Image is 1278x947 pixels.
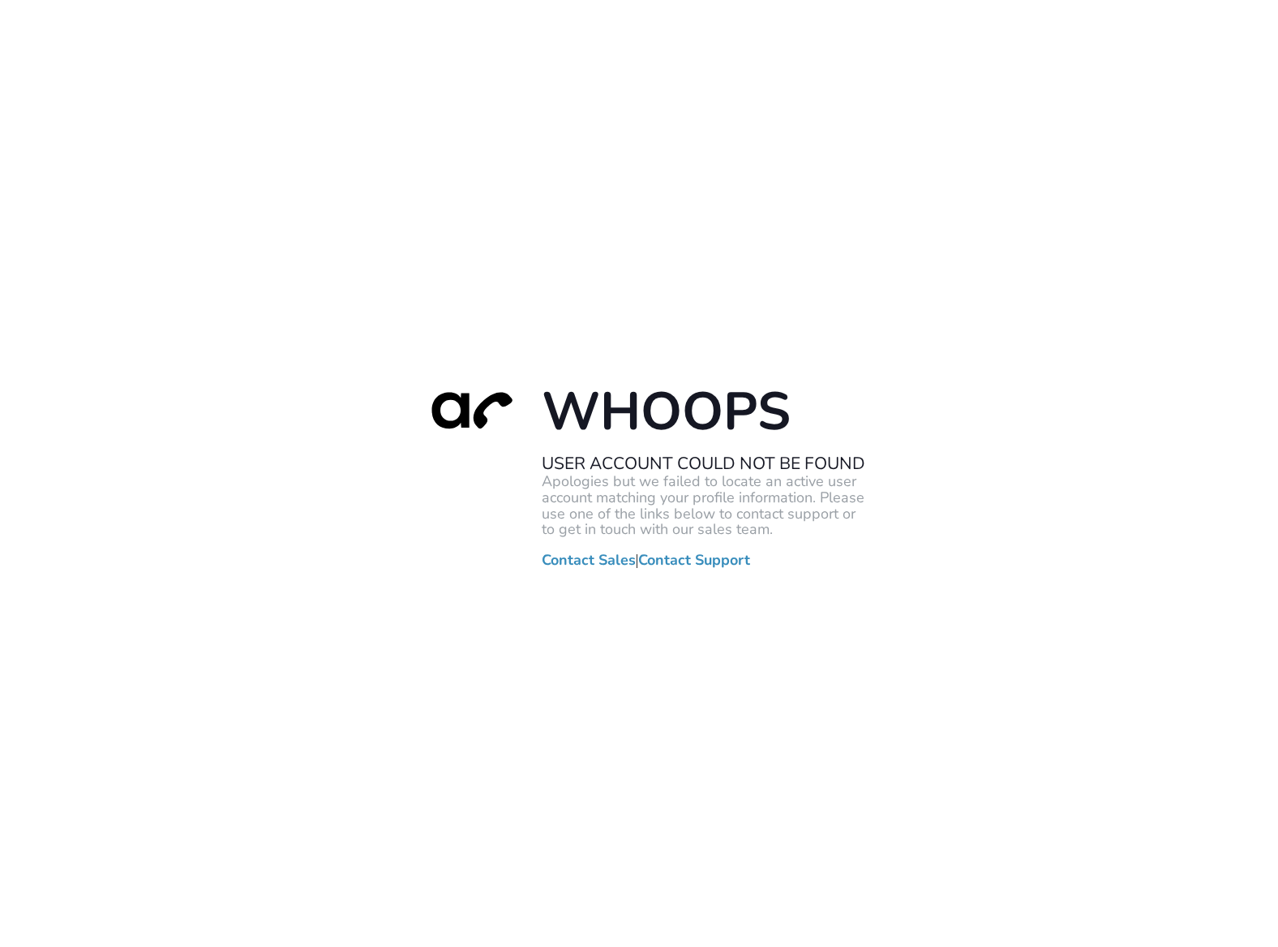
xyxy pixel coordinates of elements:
[542,474,866,538] p: Apologies but we failed to locate an active user account matching your profile information. Pleas...
[639,553,751,569] a: Contact Support
[542,453,866,474] h2: User Account Could Not Be Found
[542,553,636,569] a: Contact Sales
[542,378,866,444] h1: Whoops
[412,378,866,568] div: |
